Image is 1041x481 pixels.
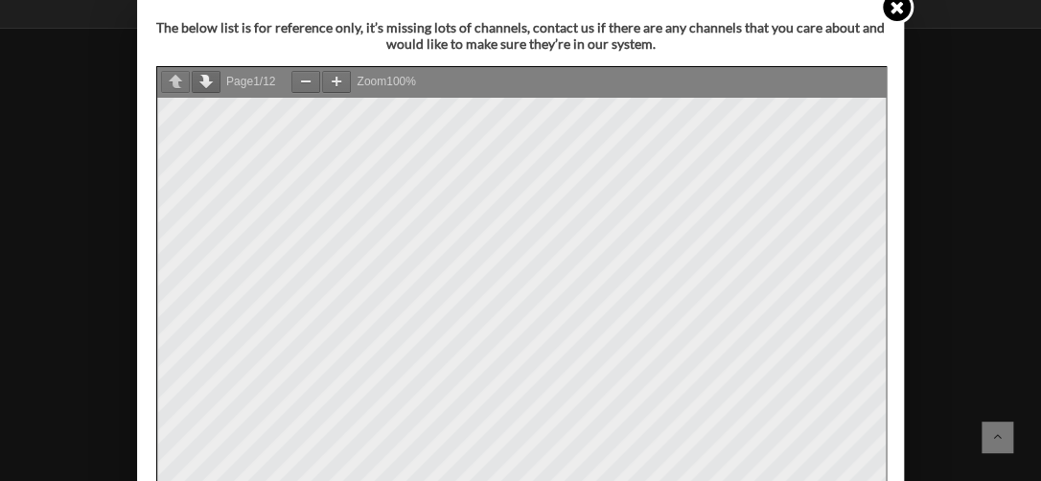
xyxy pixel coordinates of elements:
[322,71,351,93] button: Zoom In
[192,71,220,93] button: Next page
[161,71,190,93] button: Previous page
[291,71,320,93] button: Zoom Out
[253,75,260,88] span: 1
[263,75,275,88] span: 12
[156,19,885,52] strong: The below list is for reference only, it’s missing lots of channels, contact us if there are any ...
[355,73,417,90] div: Zoom
[386,75,416,88] span: 100%
[224,73,277,90] div: Page /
